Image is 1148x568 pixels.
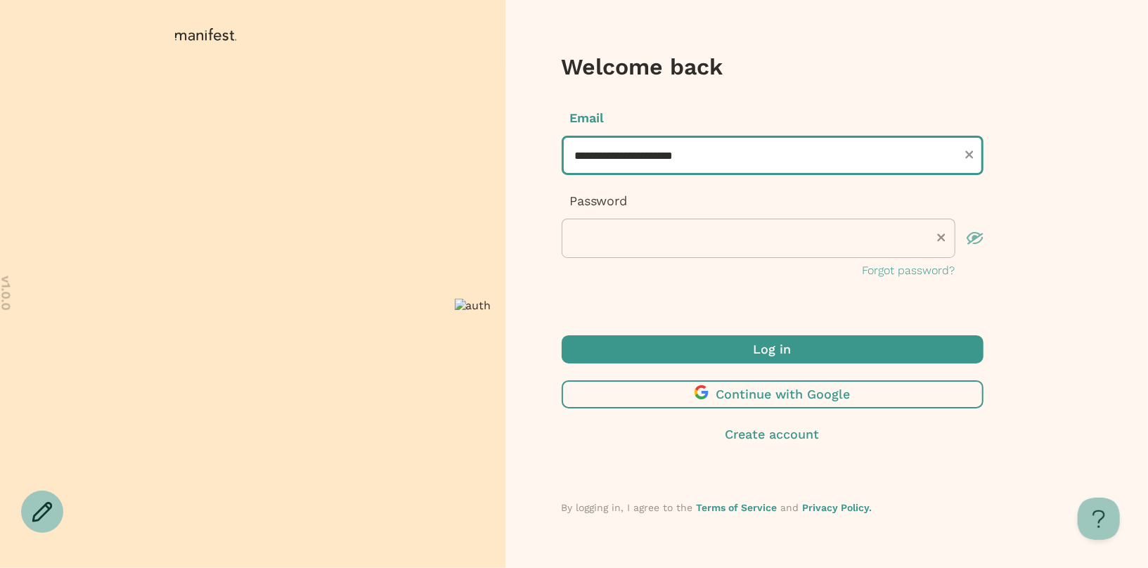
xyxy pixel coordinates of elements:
[803,502,872,513] a: Privacy Policy.
[1078,498,1120,540] iframe: Help Scout Beacon - Open
[562,53,983,81] h3: Welcome back
[697,502,778,513] a: Terms of Service
[562,502,872,513] span: By logging in, I agree to the and
[562,192,983,210] p: Password
[562,109,983,127] p: Email
[562,335,983,363] button: Log in
[562,425,983,444] button: Create account
[863,262,955,279] button: Forgot password?
[562,380,983,408] button: Continue with Google
[455,299,491,312] img: auth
